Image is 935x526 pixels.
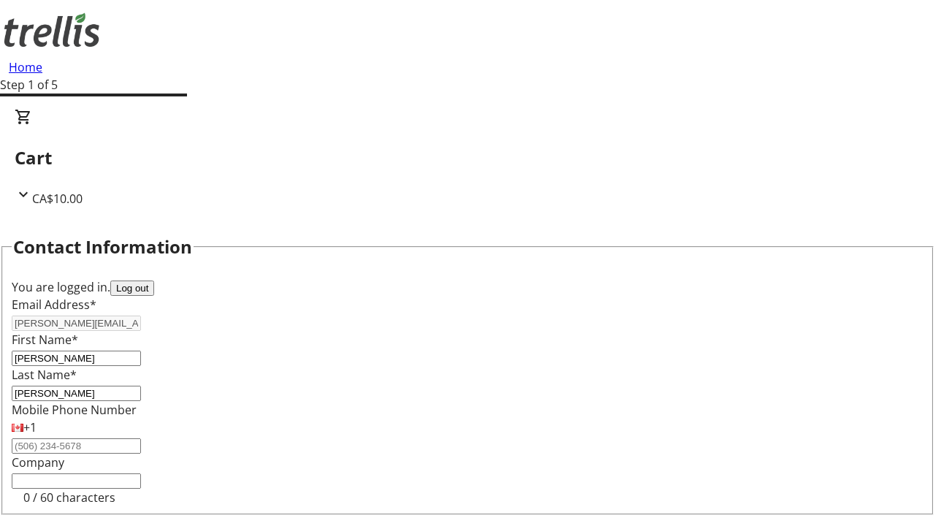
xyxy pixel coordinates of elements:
label: Last Name* [12,367,77,383]
input: (506) 234-5678 [12,438,141,454]
tr-character-limit: 0 / 60 characters [23,489,115,506]
span: CA$10.00 [32,191,83,207]
label: Mobile Phone Number [12,402,137,418]
div: You are logged in. [12,278,923,296]
div: CartCA$10.00 [15,108,920,207]
h2: Cart [15,145,920,171]
label: Email Address* [12,297,96,313]
label: Company [12,454,64,470]
label: First Name* [12,332,78,348]
button: Log out [110,281,154,296]
h2: Contact Information [13,234,192,260]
